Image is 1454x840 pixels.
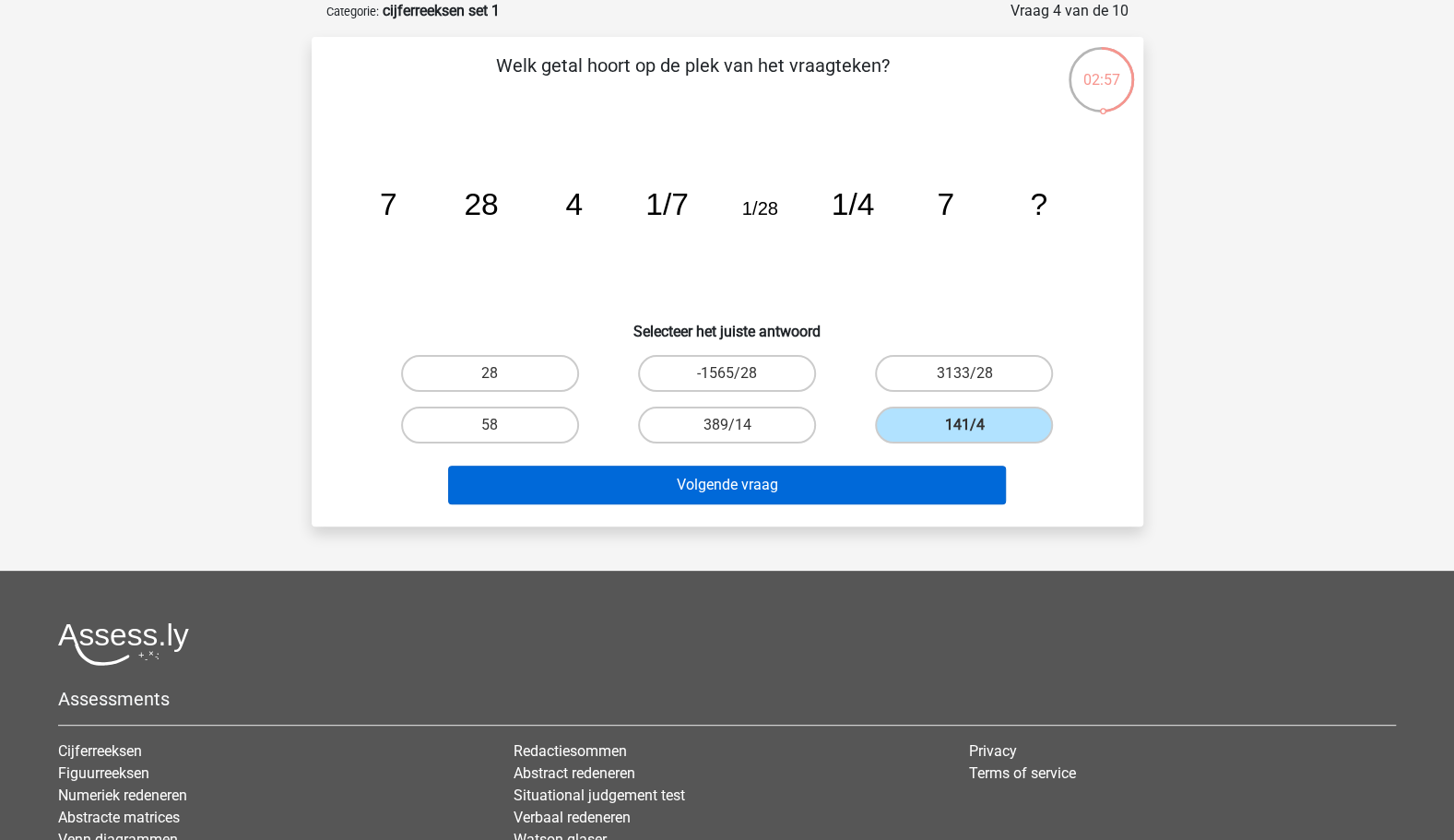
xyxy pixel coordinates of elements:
[638,355,816,392] label: -1565/28
[464,187,498,221] tspan: 28
[937,187,954,221] tspan: 7
[968,764,1075,782] a: Terms of service
[514,809,631,826] a: Verbaal redeneren
[58,688,1396,710] h5: Assessments
[58,764,149,782] a: Figuurreeksen
[341,308,1114,340] h6: Selecteer het juiste antwoord
[58,742,142,760] a: Cijferreeksen
[645,187,689,221] tspan: 1/7
[514,742,627,760] a: Redactiesommen
[875,355,1053,392] label: 3133/28
[401,407,579,444] label: 58
[741,198,777,219] tspan: 1/28
[1067,45,1136,91] div: 02:57
[341,52,1045,107] p: Welk getal hoort op de plek van het vraagteken?
[448,466,1006,504] button: Volgende vraag
[58,809,180,826] a: Abstracte matrices
[401,355,579,392] label: 28
[1030,187,1047,221] tspan: ?
[638,407,816,444] label: 389/14
[58,622,189,666] img: Assessly logo
[831,187,874,221] tspan: 1/4
[383,2,500,19] strong: cijferreeksen set 1
[565,187,583,221] tspan: 4
[326,5,379,18] small: Categorie:
[968,742,1016,760] a: Privacy
[379,187,396,221] tspan: 7
[875,407,1053,444] label: 141/4
[58,787,187,804] a: Numeriek redeneren
[514,764,635,782] a: Abstract redeneren
[514,787,685,804] a: Situational judgement test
